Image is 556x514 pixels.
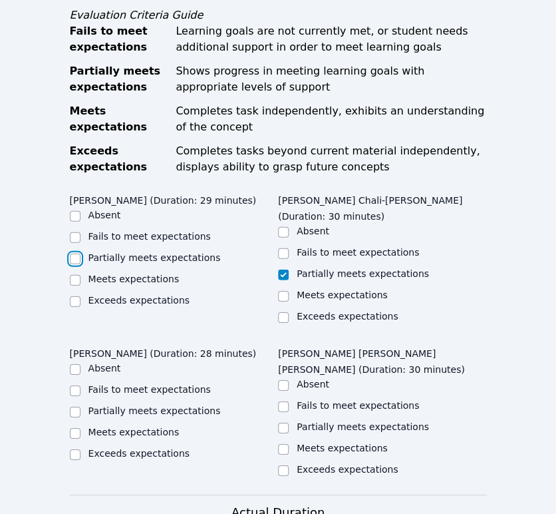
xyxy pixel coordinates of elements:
label: Absent [88,210,121,220]
label: Fails to meet expectations [88,231,211,242]
label: Partially meets expectations [297,421,429,432]
div: Exceeds expectations [70,143,168,175]
label: Exceeds expectations [88,295,190,306]
legend: [PERSON_NAME] [PERSON_NAME] [PERSON_NAME] (Duration: 30 minutes) [278,342,487,378]
label: Absent [297,226,329,236]
label: Partially meets expectations [88,405,221,416]
label: Meets expectations [297,290,388,300]
label: Exceeds expectations [297,464,398,475]
div: Shows progress in meeting learning goals with appropriate levels of support [176,63,486,95]
div: Learning goals are not currently met, or student needs additional support in order to meet learni... [176,23,486,55]
legend: [PERSON_NAME] (Duration: 28 minutes) [70,342,257,362]
label: Meets expectations [297,443,388,453]
div: Evaluation Criteria Guide [70,7,487,23]
label: Absent [88,363,121,374]
div: Fails to meet expectations [70,23,168,55]
legend: [PERSON_NAME] (Duration: 29 minutes) [70,188,257,208]
div: Completes tasks beyond current material independently, displays ability to grasp future concepts [176,143,486,175]
label: Fails to meet expectations [297,247,419,258]
label: Partially meets expectations [297,268,429,279]
label: Partially meets expectations [88,252,221,263]
label: Absent [297,379,329,389]
label: Exceeds expectations [297,311,398,322]
label: Meets expectations [88,427,180,437]
label: Exceeds expectations [88,448,190,459]
label: Meets expectations [88,274,180,284]
label: Fails to meet expectations [88,384,211,395]
div: Partially meets expectations [70,63,168,95]
div: Completes task independently, exhibits an understanding of the concept [176,103,486,135]
legend: [PERSON_NAME] Chali-[PERSON_NAME] (Duration: 30 minutes) [278,188,487,224]
div: Meets expectations [70,103,168,135]
label: Fails to meet expectations [297,400,419,411]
